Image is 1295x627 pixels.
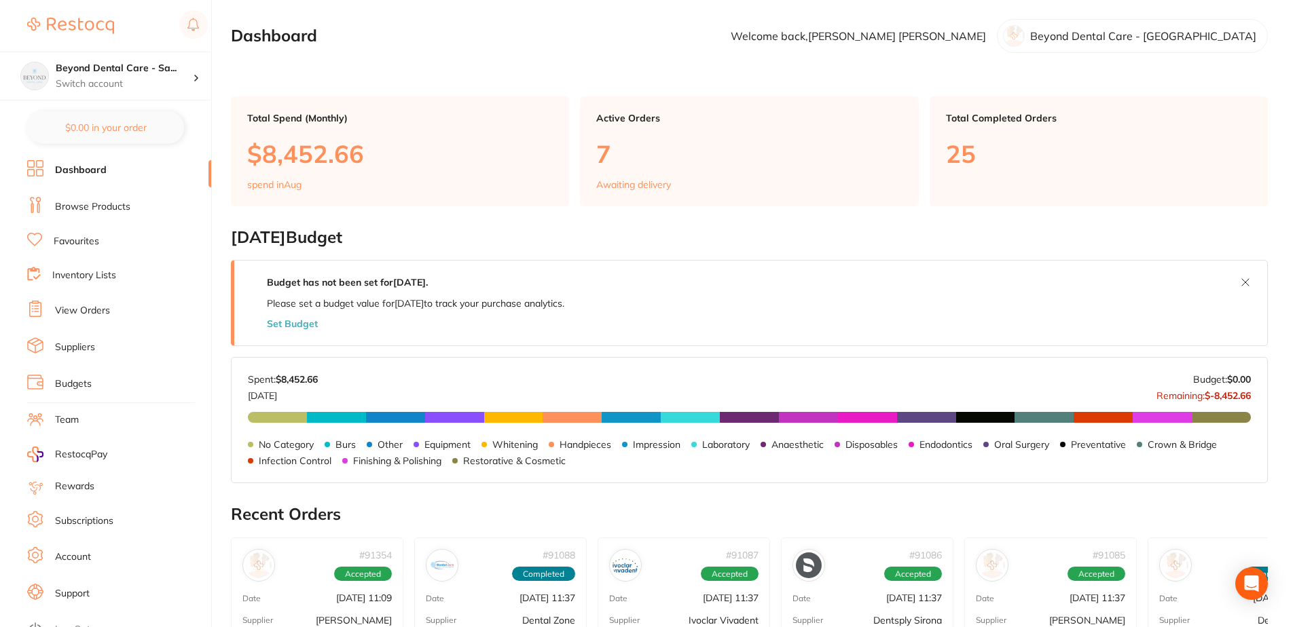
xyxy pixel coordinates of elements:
[609,593,627,603] p: Date
[726,550,759,560] p: # 91087
[248,385,318,401] p: [DATE]
[596,140,902,168] p: 7
[1163,552,1188,578] img: Dentavision
[247,140,553,168] p: $8,452.66
[1068,566,1125,581] span: Accepted
[930,96,1268,206] a: Total Completed Orders25
[55,304,110,318] a: View Orders
[231,505,1268,524] h2: Recent Orders
[426,593,444,603] p: Date
[316,614,392,625] p: [PERSON_NAME]
[1235,567,1268,600] div: Open Intercom Messenger
[426,615,456,624] p: Supplier
[27,446,43,462] img: RestocqPay
[21,62,48,90] img: Beyond Dental Care - Sandstone Point
[731,30,986,42] p: Welcome back, [PERSON_NAME] [PERSON_NAME]
[353,455,441,466] p: Finishing & Polishing
[702,439,750,450] p: Laboratory
[1093,550,1125,560] p: # 91085
[792,593,811,603] p: Date
[886,592,942,603] p: [DATE] 11:37
[580,96,918,206] a: Active Orders7Awaiting delivery
[231,26,317,45] h2: Dashboard
[259,455,331,466] p: Infection Control
[1071,439,1126,450] p: Preventative
[27,10,114,41] a: Restocq Logo
[54,235,99,248] a: Favourites
[560,439,611,450] p: Handpieces
[1159,615,1190,624] p: Supplier
[55,514,113,528] a: Subscriptions
[55,587,90,601] a: Support
[1227,373,1251,385] strong: $0.00
[845,439,898,450] p: Disposables
[596,113,902,123] p: Active Orders
[231,228,1268,247] h2: [DATE] Budget
[55,341,95,354] a: Suppliers
[1030,30,1256,42] p: Beyond Dental Care - [GEOGRAPHIC_DATA]
[946,113,1252,123] p: Total Completed Orders
[276,373,318,385] strong: $8,452.66
[796,552,822,578] img: Dentsply Sirona
[378,439,403,450] p: Other
[55,164,107,177] a: Dashboard
[242,593,261,603] p: Date
[27,18,114,34] img: Restocq Logo
[336,592,392,603] p: [DATE] 11:09
[703,592,759,603] p: [DATE] 11:37
[55,448,107,461] span: RestocqPay
[701,566,759,581] span: Accepted
[1148,439,1217,450] p: Crown & Bridge
[259,439,314,450] p: No Category
[1193,374,1251,385] p: Budget:
[27,446,107,462] a: RestocqPay
[976,615,1006,624] p: Supplier
[56,62,193,75] h4: Beyond Dental Care - Sandstone Point
[55,200,130,214] a: Browse Products
[1159,593,1178,603] p: Date
[335,439,356,450] p: Burs
[247,113,553,123] p: Total Spend (Monthly)
[1205,389,1251,402] strong: $-8,452.66
[359,550,392,560] p: # 91354
[919,439,972,450] p: Endodontics
[543,550,575,560] p: # 91088
[771,439,824,450] p: Anaesthetic
[267,276,428,288] strong: Budget has not been set for [DATE] .
[429,552,455,578] img: Dental Zone
[52,269,116,282] a: Inventory Lists
[231,96,569,206] a: Total Spend (Monthly)$8,452.66spend inAug
[242,615,273,624] p: Supplier
[519,592,575,603] p: [DATE] 11:37
[247,179,302,190] p: spend in Aug
[909,550,942,560] p: # 91086
[1070,592,1125,603] p: [DATE] 11:37
[55,413,79,427] a: Team
[248,374,318,385] p: Spent:
[609,615,640,624] p: Supplier
[1049,614,1125,625] p: [PERSON_NAME]
[55,480,94,493] a: Rewards
[463,455,566,466] p: Restorative & Cosmetic
[994,439,1049,450] p: Oral Surgery
[976,593,994,603] p: Date
[55,550,91,564] a: Account
[334,566,392,581] span: Accepted
[56,77,193,91] p: Switch account
[522,614,575,625] p: Dental Zone
[1156,385,1251,401] p: Remaining:
[512,566,575,581] span: Completed
[246,552,272,578] img: Adam Dental
[267,298,564,309] p: Please set a budget value for [DATE] to track your purchase analytics.
[873,614,942,625] p: Dentsply Sirona
[596,179,671,190] p: Awaiting delivery
[689,614,759,625] p: Ivoclar Vivadent
[979,552,1005,578] img: Henry Schein Halas
[633,439,680,450] p: Impression
[492,439,538,450] p: Whitening
[884,566,942,581] span: Accepted
[792,615,823,624] p: Supplier
[946,140,1252,168] p: 25
[267,318,318,329] button: Set Budget
[613,552,638,578] img: Ivoclar Vivadent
